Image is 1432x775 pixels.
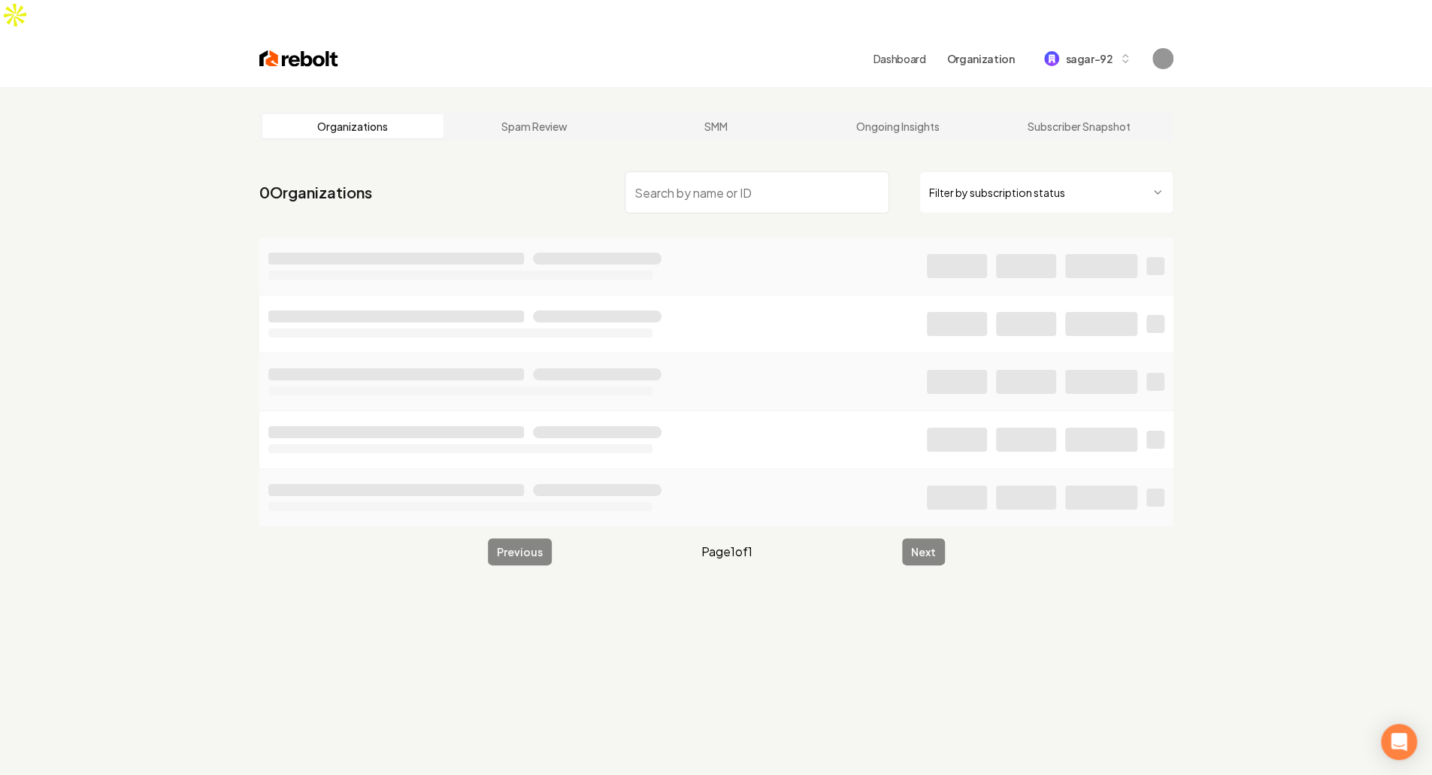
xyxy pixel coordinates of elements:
a: Organizations [262,114,444,138]
button: Open user button [1152,48,1173,69]
a: Subscriber Snapshot [988,114,1170,138]
a: Ongoing Insights [807,114,988,138]
button: Organization [937,45,1023,72]
img: Sagar Soni [1152,48,1173,69]
a: 0Organizations [259,182,372,203]
span: Page 1 of 1 [701,543,752,561]
a: Spam Review [444,114,625,138]
div: Open Intercom Messenger [1381,724,1417,760]
input: Search by name or ID [625,171,889,213]
a: Dashboard [873,51,926,66]
a: SMM [625,114,807,138]
img: sagar-92 [1044,51,1059,66]
span: sagar-92 [1065,51,1113,67]
img: Rebolt Logo [259,48,338,69]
